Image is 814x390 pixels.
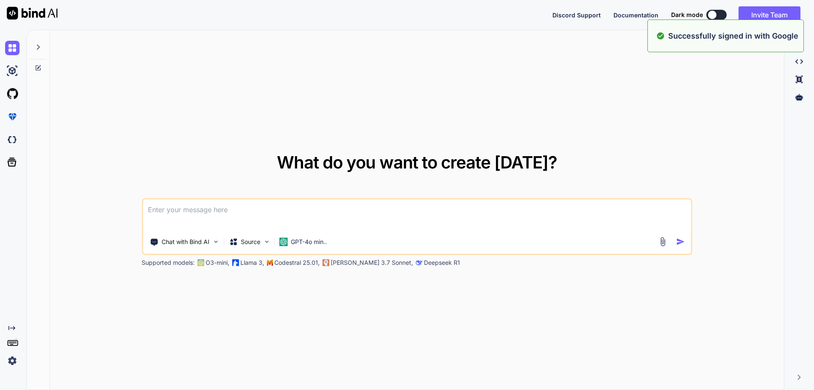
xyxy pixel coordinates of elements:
[676,237,685,246] img: icon
[739,6,800,23] button: Invite Team
[162,238,209,246] p: Chat with Bind AI
[5,41,20,55] img: chat
[671,11,703,19] span: Dark mode
[552,11,601,20] button: Discord Support
[212,238,219,245] img: Pick Tools
[263,238,270,245] img: Pick Models
[232,259,239,266] img: Llama2
[241,238,260,246] p: Source
[274,258,320,267] p: Codestral 25.01,
[5,64,20,78] img: ai-studio
[613,11,658,20] button: Documentation
[668,30,798,42] p: Successfully signed in with Google
[7,7,58,20] img: Bind AI
[5,132,20,147] img: darkCloudIdeIcon
[5,109,20,124] img: premium
[331,258,413,267] p: [PERSON_NAME] 3.7 Sonnet,
[279,238,287,246] img: GPT-4o mini
[415,259,422,266] img: claude
[240,258,264,267] p: Llama 3,
[613,11,658,19] span: Documentation
[5,87,20,101] img: githubLight
[552,11,601,19] span: Discord Support
[142,258,195,267] p: Supported models:
[322,259,329,266] img: claude
[5,354,20,368] img: settings
[197,259,204,266] img: GPT-4
[424,258,460,267] p: Deepseek R1
[656,30,665,42] img: alert
[267,260,273,266] img: Mistral-AI
[206,258,229,267] p: O3-mini,
[658,237,668,247] img: attachment
[291,238,327,246] p: GPT-4o min..
[277,152,557,173] span: What do you want to create [DATE]?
